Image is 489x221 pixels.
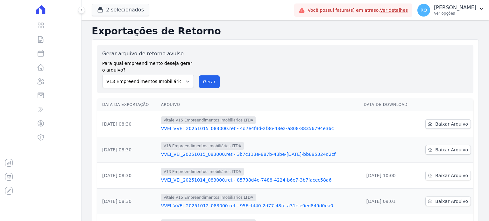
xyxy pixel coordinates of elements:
th: Arquivo [159,98,361,111]
button: 2 selecionados [92,4,149,16]
a: Baixar Arquivo [425,145,471,155]
span: Baixar Arquivo [435,198,468,204]
span: Vitale V15 Empreendimentos Imobiliarios LTDA [161,194,256,201]
td: [DATE] 08:30 [97,137,159,163]
td: [DATE] 10:00 [361,163,416,189]
span: RO [421,8,427,12]
a: Baixar Arquivo [425,171,471,180]
button: RO [PERSON_NAME] Ver opções [412,1,489,19]
td: [DATE] 08:30 [97,111,159,137]
th: Data da Exportação [97,98,159,111]
a: Baixar Arquivo [425,119,471,129]
a: Baixar Arquivo [425,197,471,206]
td: [DATE] 09:01 [361,189,416,214]
label: Gerar arquivo de retorno avulso [102,50,194,58]
a: VVEI_VEI_20251014_083000.ret - 85738d4e-7488-4224-b6e7-3b7facec58a6 [161,177,359,183]
span: Baixar Arquivo [435,147,468,153]
a: VVEI_VVEI_20251012_083000.ret - 956cf440-2d77-48fe-a31c-e9ed849d0ea0 [161,203,359,209]
span: Você possui fatura(s) em atraso. [308,7,408,14]
a: VVEI_VEI_20251015_083000.ret - 3b7c113e-887b-43be-[DATE]-bb895324d2cf [161,151,359,157]
p: Ver opções [434,11,476,16]
th: Data de Download [361,98,416,111]
a: VVEI_VVEI_20251015_083000.ret - 4d7e4f3d-2f86-43e2-a808-88356794e36c [161,125,359,132]
label: Para qual empreendimento deseja gerar o arquivo? [102,58,194,73]
button: Gerar [199,75,220,88]
h2: Exportações de Retorno [92,25,479,37]
p: [PERSON_NAME] [434,4,476,11]
span: Baixar Arquivo [435,121,468,127]
td: [DATE] 08:30 [97,189,159,214]
span: Vitale V15 Empreendimentos Imobiliarios LTDA [161,116,256,124]
span: Baixar Arquivo [435,172,468,179]
span: V13 Empreendimentos Imobiliários LTDA [161,168,244,176]
span: V13 Empreendimentos Imobiliários LTDA [161,142,244,150]
a: Ver detalhes [380,8,408,13]
td: [DATE] 08:30 [97,163,159,189]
